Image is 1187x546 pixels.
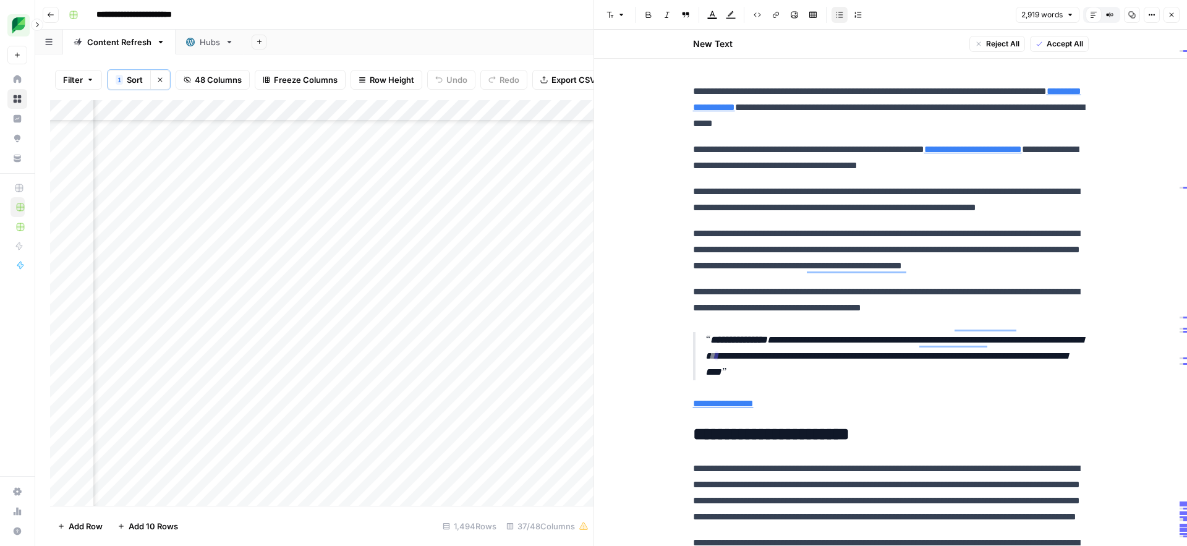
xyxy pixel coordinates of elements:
[370,74,414,86] span: Row Height
[532,70,603,90] button: Export CSV
[693,38,733,50] h2: New Text
[127,74,143,86] span: Sort
[7,482,27,501] a: Settings
[274,74,338,86] span: Freeze Columns
[7,89,27,109] a: Browse
[1021,9,1063,20] span: 2,919 words
[501,516,593,536] div: 37/48 Columns
[986,38,1019,49] span: Reject All
[255,70,346,90] button: Freeze Columns
[427,70,475,90] button: Undo
[551,74,595,86] span: Export CSV
[7,109,27,129] a: Insights
[7,10,27,41] button: Workspace: SproutSocial
[7,69,27,89] a: Home
[200,36,220,48] div: Hubs
[87,36,151,48] div: Content Refresh
[969,36,1025,52] button: Reject All
[446,74,467,86] span: Undo
[1047,38,1083,49] span: Accept All
[63,74,83,86] span: Filter
[438,516,501,536] div: 1,494 Rows
[480,70,527,90] button: Redo
[55,70,102,90] button: Filter
[176,70,250,90] button: 48 Columns
[500,74,519,86] span: Redo
[176,30,244,54] a: Hubs
[117,75,121,85] span: 1
[7,129,27,148] a: Opportunities
[351,70,422,90] button: Row Height
[1016,7,1079,23] button: 2,919 words
[116,75,123,85] div: 1
[7,148,27,168] a: Your Data
[7,14,30,36] img: SproutSocial Logo
[110,516,185,536] button: Add 10 Rows
[1030,36,1089,52] button: Accept All
[7,501,27,521] a: Usage
[50,516,110,536] button: Add Row
[195,74,242,86] span: 48 Columns
[7,521,27,541] button: Help + Support
[63,30,176,54] a: Content Refresh
[129,520,178,532] span: Add 10 Rows
[69,520,103,532] span: Add Row
[108,70,150,90] button: 1Sort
